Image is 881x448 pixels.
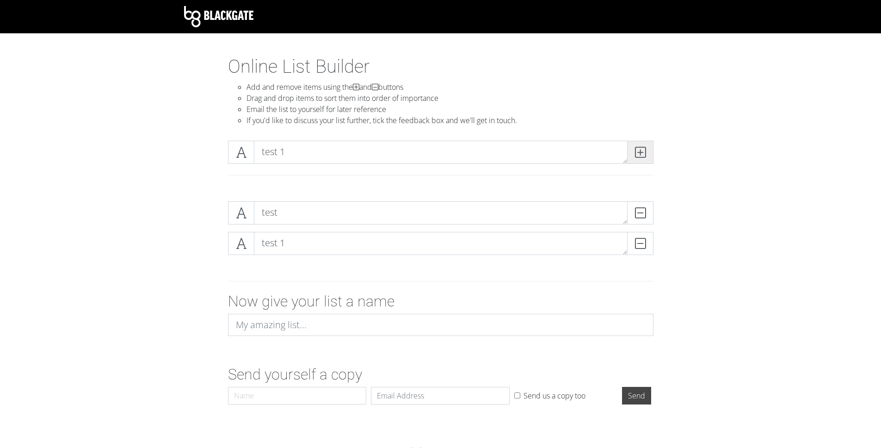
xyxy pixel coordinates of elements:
[246,115,653,126] li: If you'd like to discuss your list further, tick the feedback box and we'll get in touch.
[228,366,653,383] h2: Send yourself a copy
[184,6,253,27] img: Blackgate
[246,93,653,104] li: Drag and drop items to sort them into order of importance
[524,390,585,401] label: Send us a copy too
[371,387,510,404] input: Email Address
[228,56,653,78] h1: Online List Builder
[246,81,653,93] li: Add and remove items using the and buttons
[622,387,651,404] input: Send
[228,292,653,310] h2: Now give your list a name
[228,314,653,336] input: My amazing list...
[228,387,367,404] input: Name
[246,104,653,115] li: Email the list to yourself for later reference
